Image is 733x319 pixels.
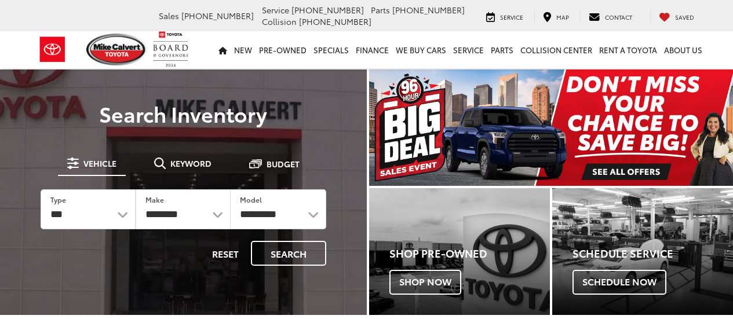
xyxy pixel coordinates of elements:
a: WE BUY CARS [392,31,450,68]
span: Saved [675,13,694,21]
h4: Schedule Service [572,248,733,259]
span: Parts [371,4,390,16]
span: Service [262,4,289,16]
button: Search [251,241,326,266]
a: My Saved Vehicles [650,10,703,22]
span: Budget [267,160,300,168]
img: Mike Calvert Toyota [86,34,148,65]
span: Shop Now [389,270,461,294]
a: Parts [487,31,517,68]
button: Reset [202,241,249,266]
a: Service [450,31,487,68]
a: Specials [310,31,352,68]
a: Contact [580,10,641,22]
a: Map [534,10,578,22]
a: New [231,31,256,68]
a: Service [477,10,532,22]
a: About Us [661,31,706,68]
a: Home [215,31,231,68]
label: Model [240,195,262,204]
span: [PHONE_NUMBER] [299,16,371,27]
h3: Search Inventory [24,102,342,125]
span: Vehicle [83,159,116,167]
span: Map [556,13,569,21]
span: [PHONE_NUMBER] [392,4,465,16]
span: Collision [262,16,297,27]
span: Contact [605,13,632,21]
div: Toyota [552,188,733,315]
a: Schedule Service Schedule Now [552,188,733,315]
span: [PHONE_NUMBER] [291,4,364,16]
a: Rent a Toyota [596,31,661,68]
h4: Shop Pre-Owned [389,248,550,259]
span: Service [500,13,523,21]
span: [PHONE_NUMBER] [181,10,254,21]
span: Keyword [170,159,211,167]
label: Type [50,195,66,204]
img: Toyota [31,31,74,68]
span: Sales [159,10,179,21]
label: Make [145,195,164,204]
span: Schedule Now [572,270,666,294]
a: Collision Center [517,31,596,68]
a: Shop Pre-Owned Shop Now [369,188,550,315]
a: Finance [352,31,392,68]
div: Toyota [369,188,550,315]
a: Pre-Owned [256,31,310,68]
